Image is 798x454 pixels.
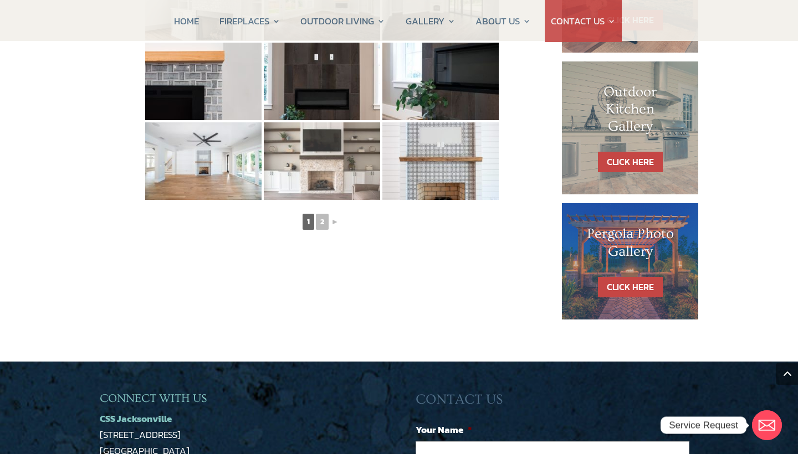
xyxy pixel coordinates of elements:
a: ► [330,215,340,229]
img: 23 [264,122,380,200]
img: 19 [145,43,262,120]
a: Email [752,410,782,440]
a: CSS Jacksonville [100,411,172,426]
span: 1 [303,214,314,230]
a: CLICK HERE [598,277,663,297]
h1: Pergola Photo Gallery [584,225,676,265]
img: 22 [145,122,262,200]
h3: CONTACT US [416,391,698,414]
a: CLICK HERE [598,152,663,172]
img: 24 [382,122,499,200]
img: 21 [382,43,499,120]
a: 2 [316,214,329,230]
label: Your Name [416,424,472,436]
span: CONNECT WITH US [100,392,207,405]
img: 20 [264,43,380,120]
h1: Outdoor Kitchen Gallery [584,84,676,141]
a: [STREET_ADDRESS] [100,427,181,442]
